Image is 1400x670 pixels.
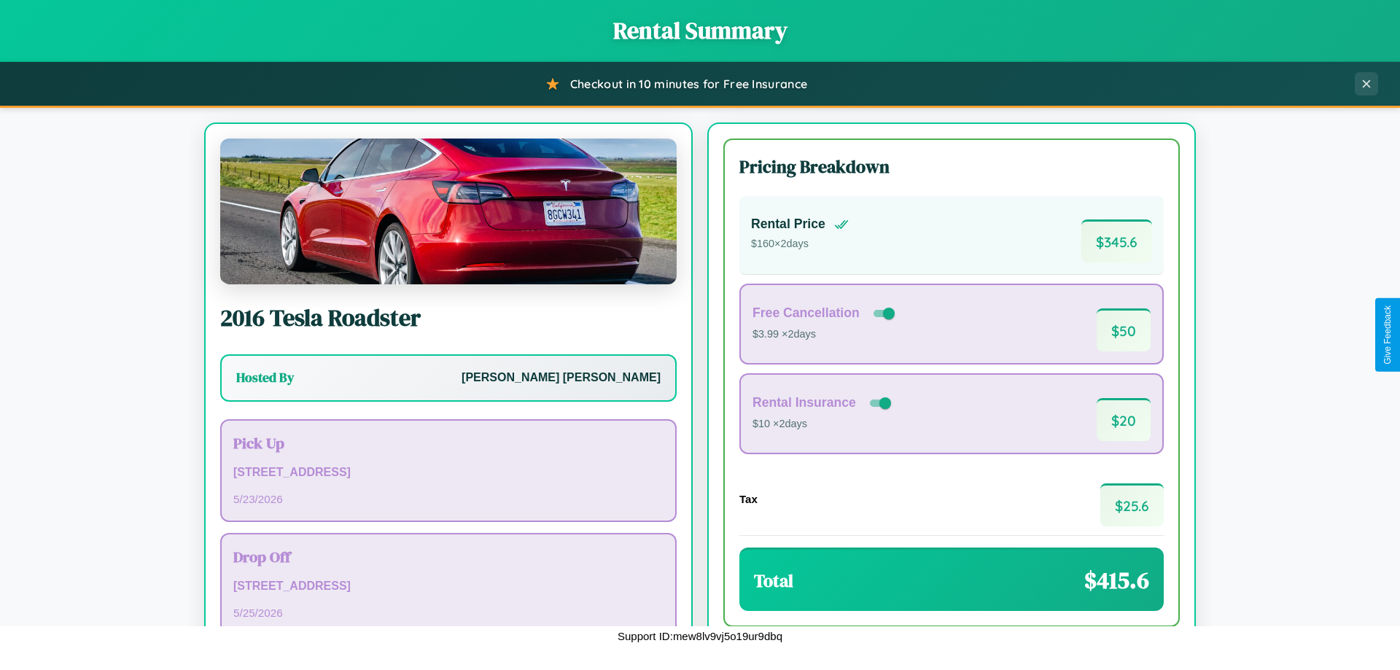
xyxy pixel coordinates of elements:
span: $ 415.6 [1084,564,1149,596]
span: $ 50 [1097,308,1151,351]
div: Give Feedback [1382,305,1393,365]
h3: Total [754,569,793,593]
p: $ 160 × 2 days [751,235,849,254]
p: $10 × 2 days [752,415,894,434]
p: [STREET_ADDRESS] [233,462,664,483]
h3: Pricing Breakdown [739,155,1164,179]
h3: Hosted By [236,369,294,386]
p: [STREET_ADDRESS] [233,576,664,597]
h4: Rental Price [751,217,825,232]
h4: Free Cancellation [752,305,860,321]
h4: Tax [739,493,758,505]
span: $ 25.6 [1100,483,1164,526]
p: $3.99 × 2 days [752,325,898,344]
span: $ 345.6 [1081,219,1152,262]
p: 5 / 23 / 2026 [233,489,664,509]
h4: Rental Insurance [752,395,856,410]
span: Checkout in 10 minutes for Free Insurance [570,77,807,91]
h1: Rental Summary [15,15,1385,47]
h3: Drop Off [233,546,664,567]
img: Tesla Roadster [220,139,677,284]
p: 5 / 25 / 2026 [233,603,664,623]
p: Support ID: mew8lv9vj5o19ur9dbq [618,626,782,646]
h2: 2016 Tesla Roadster [220,302,677,334]
p: [PERSON_NAME] [PERSON_NAME] [462,367,661,389]
span: $ 20 [1097,398,1151,441]
h3: Pick Up [233,432,664,453]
